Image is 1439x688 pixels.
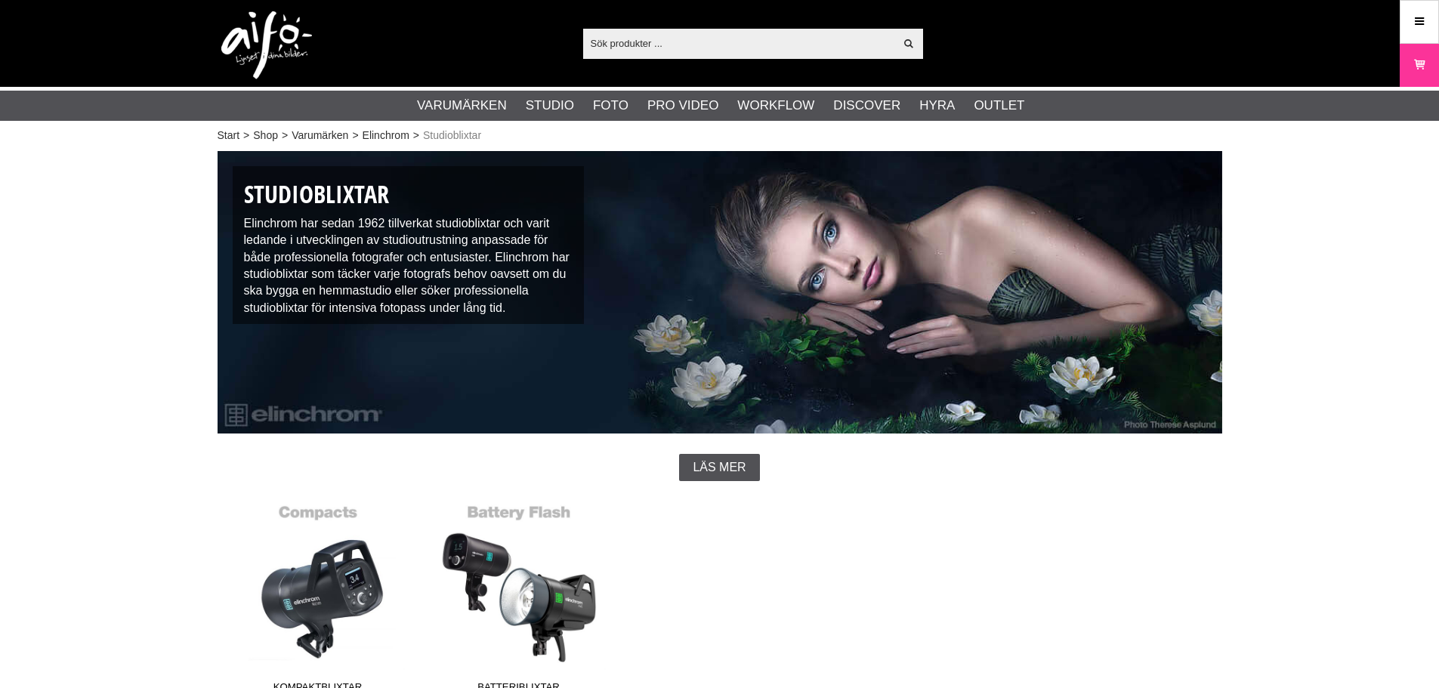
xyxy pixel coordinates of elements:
a: Elinchrom [363,128,409,143]
span: > [352,128,358,143]
span: > [282,128,288,143]
a: Shop [253,128,278,143]
span: Läs mer [693,461,746,474]
a: Discover [833,96,900,116]
div: Elinchrom har sedan 1962 tillverkat studioblixtar och varit ledande i utvecklingen av studioutrus... [233,166,585,324]
a: Start [218,128,240,143]
a: Varumärken [417,96,507,116]
span: Studioblixtar [423,128,481,143]
h1: Studioblixtar [244,177,573,211]
span: > [243,128,249,143]
a: Varumärken [292,128,348,143]
img: logo.png [221,11,312,79]
img: Elinchrom Studioblixtar [218,151,1222,433]
input: Sök produkter ... [583,32,895,54]
a: Outlet [974,96,1024,116]
a: Studio [526,96,574,116]
a: Foto [593,96,628,116]
a: Pro Video [647,96,718,116]
a: Hyra [919,96,955,116]
span: > [413,128,419,143]
a: Workflow [737,96,814,116]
